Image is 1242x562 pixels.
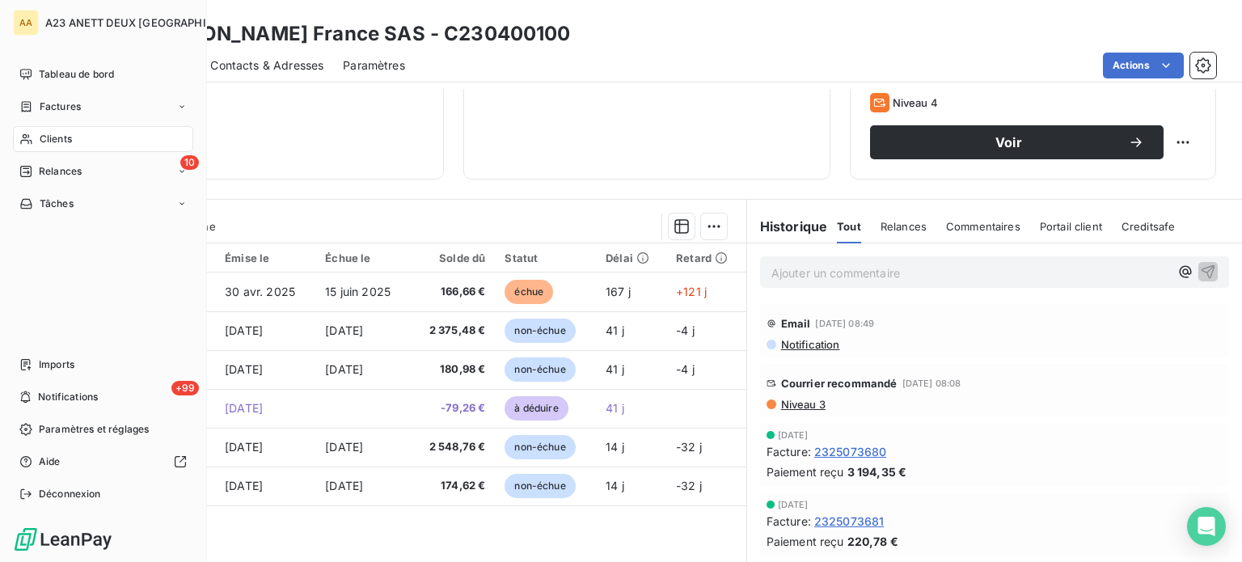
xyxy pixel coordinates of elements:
span: [DATE] [325,362,363,376]
div: Statut [505,251,586,264]
span: 3 194,35 € [847,463,907,480]
span: Tout [837,220,861,233]
span: -32 j [676,440,702,454]
span: Commentaires [946,220,1020,233]
span: Courrier recommandé [781,377,898,390]
span: 14 j [606,440,624,454]
span: Contacts & Adresses [210,57,323,74]
span: [DATE] [225,479,263,492]
span: [DATE] [225,401,263,415]
span: 14 j [606,479,624,492]
span: Aide [39,454,61,469]
span: Clients [40,132,72,146]
span: Relances [39,164,82,179]
span: [DATE] [325,440,363,454]
button: Actions [1103,53,1184,78]
span: 10 [180,155,199,170]
img: Logo LeanPay [13,526,113,552]
div: AA [13,10,39,36]
span: Déconnexion [39,487,101,501]
span: +121 j [676,285,707,298]
span: Niveau 4 [893,96,938,109]
span: Portail client [1040,220,1102,233]
span: 174,62 € [420,478,486,494]
button: Voir [870,125,1164,159]
span: Tableau de bord [39,67,114,82]
span: 41 j [606,323,624,337]
span: Relances [881,220,927,233]
span: [DATE] [778,500,809,509]
span: 167 j [606,285,631,298]
h6: Historique [747,217,828,236]
span: [DATE] 08:08 [902,378,961,388]
span: 30 avr. 2025 [225,285,295,298]
span: Facture : [767,513,811,530]
span: Email [781,317,811,330]
span: 2 375,48 € [420,323,486,339]
span: Niveau 3 [779,398,826,411]
span: non-échue [505,319,575,343]
span: [DATE] [325,323,363,337]
span: [DATE] [778,430,809,440]
span: à déduire [505,396,568,420]
span: 41 j [606,401,624,415]
span: 2325073681 [814,513,885,530]
span: -4 j [676,362,695,376]
span: Notifications [38,390,98,404]
div: Émise le [225,251,306,264]
span: -79,26 € [420,400,486,416]
span: 2 548,76 € [420,439,486,455]
span: 41 j [606,362,624,376]
span: 2325073680 [814,443,887,460]
span: Notification [779,338,840,351]
div: Retard [676,251,736,264]
span: [DATE] [225,362,263,376]
div: Open Intercom Messenger [1187,507,1226,546]
span: Paiement reçu [767,463,844,480]
div: Échue le [325,251,400,264]
span: [DATE] [325,479,363,492]
span: Paramètres [343,57,405,74]
span: Paiement reçu [767,533,844,550]
span: 220,78 € [847,533,898,550]
span: [DATE] [225,323,263,337]
span: 166,66 € [420,284,486,300]
span: Paramètres et réglages [39,422,149,437]
span: 180,98 € [420,361,486,378]
span: non-échue [505,357,575,382]
span: -32 j [676,479,702,492]
h3: [PERSON_NAME] France SAS - C230400100 [142,19,571,49]
span: -4 j [676,323,695,337]
span: Creditsafe [1122,220,1176,233]
span: Imports [39,357,74,372]
span: non-échue [505,474,575,498]
span: A23 ANETT DEUX [GEOGRAPHIC_DATA] [45,16,250,29]
span: Factures [40,99,81,114]
span: Voir [889,136,1128,149]
span: Tâches [40,196,74,211]
div: Délai [606,251,657,264]
span: 15 juin 2025 [325,285,391,298]
a: Aide [13,449,193,475]
span: échue [505,280,553,304]
div: Solde dû [420,251,486,264]
span: [DATE] 08:49 [815,319,874,328]
span: non-échue [505,435,575,459]
span: +99 [171,381,199,395]
span: [DATE] [225,440,263,454]
span: Facture : [767,443,811,460]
